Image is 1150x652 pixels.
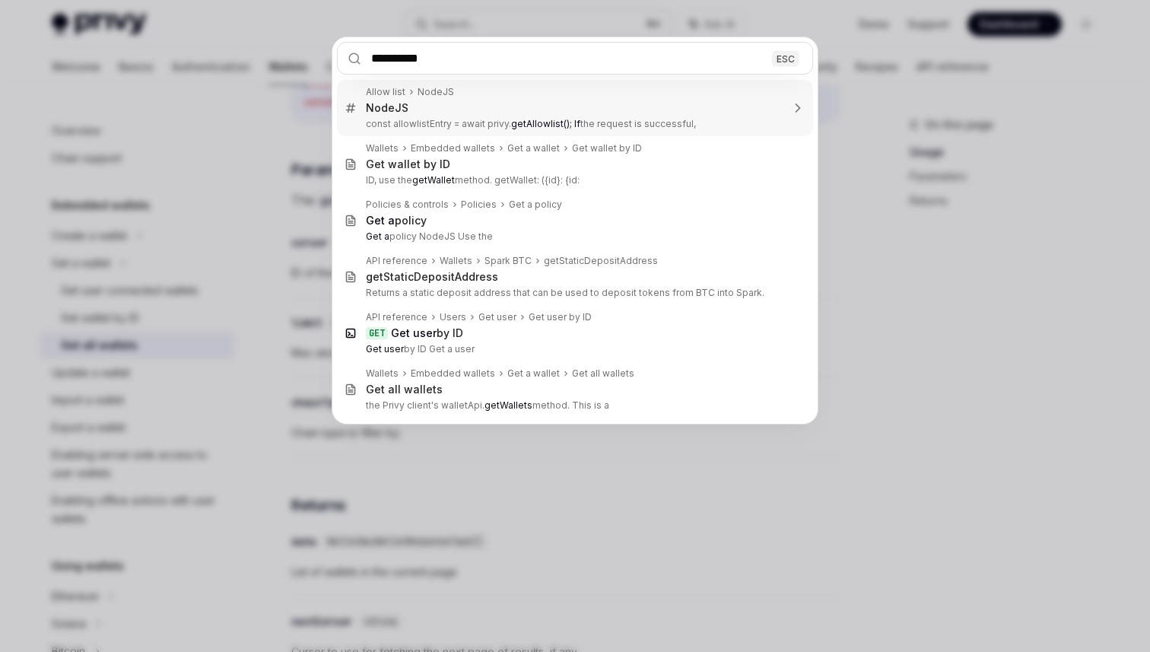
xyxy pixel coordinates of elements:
div: ESC [772,50,799,66]
div: Wallets [366,367,399,380]
div: Get a policy [509,199,562,211]
div: Get wallet by ID [366,157,450,171]
p: const allowlistEntry = await privy. the request is successful, [366,118,781,130]
div: Get a wallet [507,142,560,154]
div: API reference [366,311,427,323]
div: Allow list [366,86,405,98]
p: ID, use the method. getWallet: ({id}: {id: [366,174,781,186]
div: NodeJS [366,101,408,115]
div: Spark BTC [484,255,532,267]
div: by ID [391,326,463,340]
div: Embedded wallets [411,142,495,154]
div: Get wallet by ID [572,142,642,154]
b: Get a [366,214,395,227]
b: Get a [366,231,389,242]
div: NodeJS [418,86,454,98]
b: Get user [366,343,404,355]
p: Returns a static deposit address that can be used to deposit tokens from BTC into Spark. [366,287,781,299]
div: Get a wallet [507,367,560,380]
b: getWallet [412,174,455,186]
div: Users [440,311,466,323]
div: Embedded wallets [411,367,495,380]
div: Get all wallets [366,383,443,396]
div: Wallets [366,142,399,154]
div: Policies & controls [366,199,449,211]
b: Get user [391,326,437,339]
p: policy NodeJS Use the [366,231,781,243]
p: by ID Get a user [366,343,781,355]
div: getStaticDepositAddress [544,255,658,267]
b: getWallets [484,399,532,411]
div: GET [366,327,388,339]
div: getStaticDepositAddress [366,270,498,284]
p: the Privy client's walletApi. method. This is a [366,399,781,412]
div: Get all wallets [572,367,634,380]
div: Wallets [440,255,472,267]
div: policy [366,214,427,227]
div: Get user [478,311,516,323]
div: Policies [461,199,497,211]
b: getAllowlist(); If [511,118,580,129]
div: Get user by ID [529,311,592,323]
div: API reference [366,255,427,267]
